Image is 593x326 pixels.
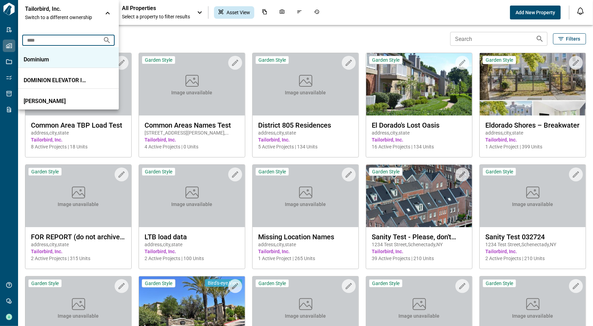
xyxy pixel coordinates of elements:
[100,33,114,47] button: Search organizations
[25,14,98,21] span: Switch to a different ownership
[25,6,88,12] p: Tailorbird, Inc.
[24,98,86,105] p: [PERSON_NAME]
[24,56,86,63] p: Dominium
[24,77,86,84] p: DOMINION ELEVATOR INSPECTION SERVICES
